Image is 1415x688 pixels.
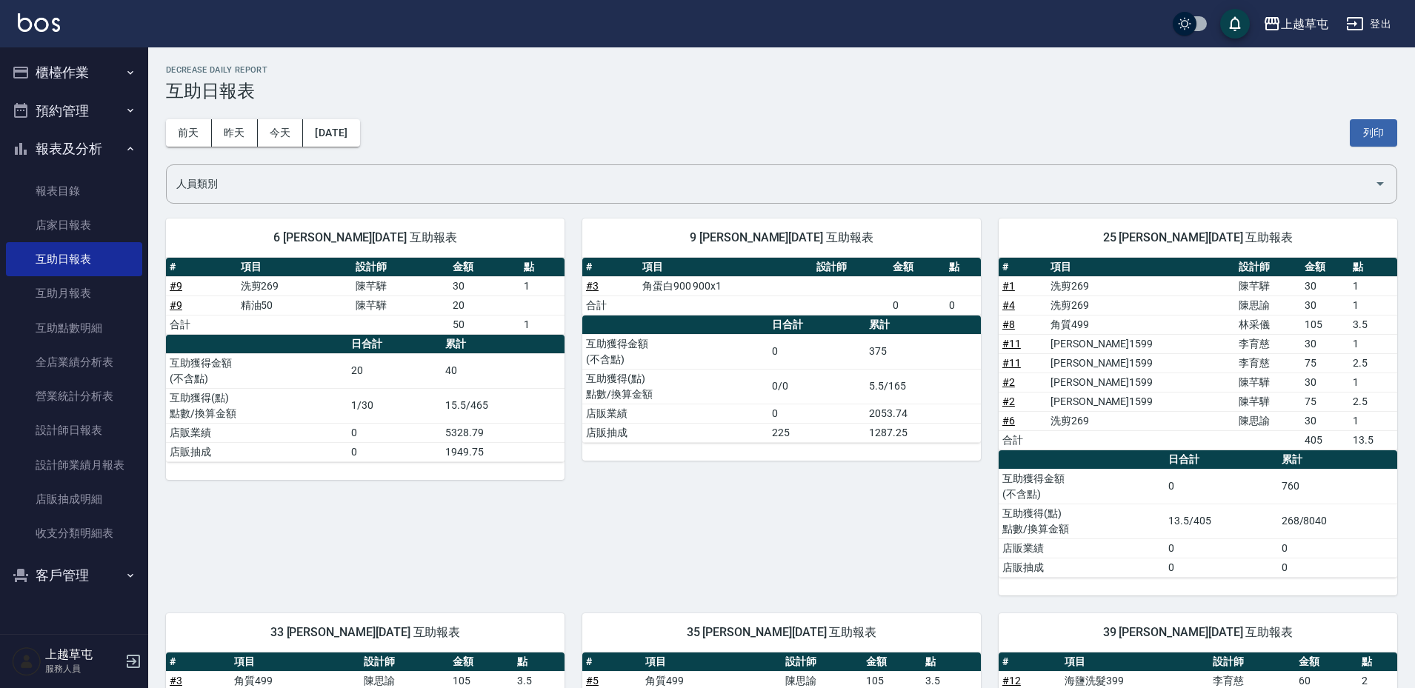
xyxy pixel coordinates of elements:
a: #6 [1002,415,1015,427]
th: 項目 [642,652,782,672]
td: 1287.25 [865,423,981,442]
a: #3 [586,280,599,292]
a: #4 [1002,299,1015,311]
th: 設計師 [782,652,862,672]
td: 105 [1301,315,1349,334]
td: 洗剪269 [1047,276,1235,295]
button: save [1220,9,1250,39]
td: 0 [347,423,442,442]
a: 店家日報表 [6,208,142,242]
a: #9 [170,280,182,292]
td: 268/8040 [1278,504,1397,538]
td: 陳芊驊 [1235,392,1301,411]
td: 互助獲得金額 (不含點) [582,334,769,369]
span: 33 [PERSON_NAME][DATE] 互助報表 [184,625,547,640]
th: 日合計 [768,315,865,335]
span: 6 [PERSON_NAME][DATE] 互助報表 [184,230,547,245]
th: 項目 [230,652,360,672]
td: 760 [1278,469,1397,504]
td: 角質499 [1047,315,1235,334]
th: # [166,652,230,672]
td: 互助獲得金額 (不含點) [166,353,347,388]
td: 5.5/165 [865,369,981,404]
td: 合計 [999,430,1047,450]
a: 互助日報表 [6,242,142,276]
td: 2.5 [1349,353,1397,373]
h3: 互助日報表 [166,81,1397,101]
td: 1 [520,276,565,295]
th: 累計 [442,335,565,354]
a: #2 [1002,376,1015,388]
td: 2.5 [1349,392,1397,411]
td: 0/0 [768,369,865,404]
td: 店販抽成 [999,558,1165,577]
td: 林采儀 [1235,315,1301,334]
td: 0 [1165,469,1277,504]
table: a dense table [166,258,565,335]
td: 互助獲得金額 (不含點) [999,469,1165,504]
button: 上越草屯 [1257,9,1334,39]
td: 陳思諭 [1235,411,1301,430]
th: 點 [945,258,981,277]
th: 金額 [449,652,513,672]
img: Logo [18,13,60,32]
th: 金額 [889,258,945,277]
th: # [582,652,642,672]
td: 20 [347,353,442,388]
th: 點 [1349,258,1397,277]
a: #12 [1002,675,1021,687]
th: # [582,258,639,277]
td: 50 [449,315,520,334]
td: 店販抽成 [166,442,347,461]
td: 0 [889,295,945,315]
span: 35 [PERSON_NAME][DATE] 互助報表 [600,625,963,640]
table: a dense table [582,258,981,315]
button: 今天 [258,119,304,147]
button: 客戶管理 [6,556,142,595]
td: 75 [1301,392,1349,411]
a: #3 [170,675,182,687]
td: 20 [449,295,520,315]
td: 75 [1301,353,1349,373]
button: 報表及分析 [6,130,142,168]
th: 累計 [865,315,981,335]
td: 1949.75 [442,442,565,461]
td: 店販業績 [999,538,1165,558]
td: 13.5 [1349,430,1397,450]
th: 項目 [639,258,813,277]
td: 0 [768,334,865,369]
td: 3.5 [1349,315,1397,334]
td: 5328.79 [442,423,565,442]
td: [PERSON_NAME]1599 [1047,392,1235,411]
button: [DATE] [303,119,359,147]
td: 0 [1278,558,1397,577]
th: 點 [520,258,565,277]
td: 洗剪269 [1047,411,1235,430]
button: Open [1368,172,1392,196]
td: 互助獲得(點) 點數/換算金額 [999,504,1165,538]
td: 30 [449,276,520,295]
table: a dense table [582,315,981,443]
button: 登出 [1340,10,1397,38]
td: 互助獲得(點) 點數/換算金額 [582,369,769,404]
button: 前天 [166,119,212,147]
td: 店販業績 [166,423,347,442]
td: 陳芊驊 [352,276,449,295]
table: a dense table [999,450,1397,578]
span: 25 [PERSON_NAME][DATE] 互助報表 [1016,230,1379,245]
a: #8 [1002,318,1015,330]
td: 40 [442,353,565,388]
th: 金額 [1301,258,1349,277]
table: a dense table [999,258,1397,450]
td: 李育慈 [1235,353,1301,373]
td: 0 [1165,558,1277,577]
td: 李育慈 [1235,334,1301,353]
th: 點 [922,652,981,672]
th: 設計師 [1235,258,1301,277]
td: 0 [1278,538,1397,558]
td: 13.5/405 [1165,504,1277,538]
a: #2 [1002,395,1015,407]
td: 合計 [166,315,237,334]
td: 2053.74 [865,404,981,423]
img: Person [12,647,41,676]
